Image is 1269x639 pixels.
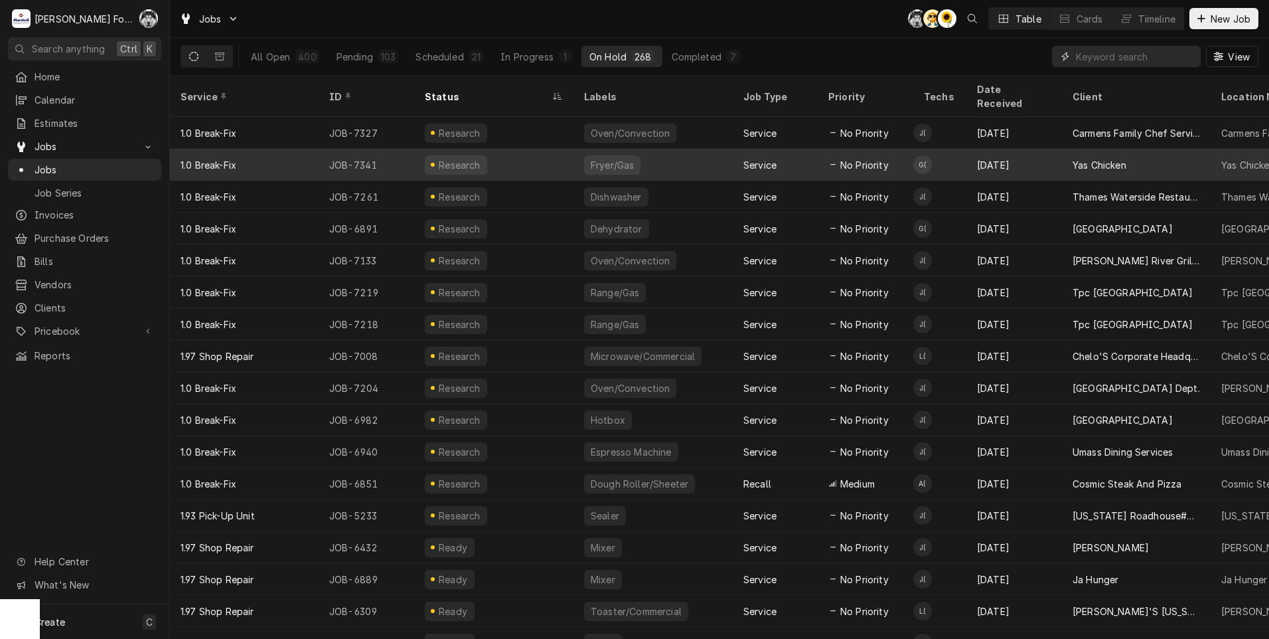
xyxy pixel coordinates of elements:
[966,404,1062,436] div: [DATE]
[437,222,483,236] div: Research
[1073,126,1200,140] div: Carmens Family Chef Service
[437,286,483,300] div: Research
[913,347,932,365] div: L(
[319,149,414,181] div: JOB-7341
[1015,12,1041,26] div: Table
[966,308,1062,340] div: [DATE]
[1225,50,1252,64] span: View
[589,286,640,300] div: Range/Gas
[437,509,483,523] div: Research
[589,477,690,491] div: Dough Roller/Sheeter
[1073,90,1197,104] div: Client
[966,340,1062,372] div: [DATE]
[181,573,254,587] div: 1.97 Shop Repair
[913,602,932,620] div: Luis (54)'s Avatar
[966,117,1062,149] div: [DATE]
[437,254,483,268] div: Research
[561,50,569,64] div: 1
[938,9,956,28] div: Christine Walker (110)'s Avatar
[1073,286,1193,300] div: Tpc [GEOGRAPHIC_DATA]
[8,204,161,226] a: Invoices
[743,286,777,300] div: Service
[966,181,1062,213] div: [DATE]
[181,541,254,555] div: 1.97 Shop Repair
[139,9,158,28] div: Chris Murphy (103)'s Avatar
[437,190,483,204] div: Research
[840,573,889,587] span: No Priority
[589,573,617,587] div: Mixer
[8,89,161,111] a: Calendar
[966,468,1062,500] div: [DATE]
[840,509,889,523] span: No Priority
[35,139,135,153] span: Jobs
[319,244,414,276] div: JOB-7133
[589,158,635,172] div: Fryer/Gas
[35,116,155,130] span: Estimates
[437,445,483,459] div: Research
[181,604,254,618] div: 1.97 Shop Repair
[381,50,396,64] div: 103
[743,318,777,331] div: Service
[1073,477,1182,491] div: Cosmic Steak And Pizza
[743,381,777,395] div: Service
[840,381,889,395] span: No Priority
[35,324,135,338] span: Pricebook
[913,442,932,461] div: J(
[1077,12,1103,26] div: Cards
[913,602,932,620] div: L(
[966,436,1062,468] div: [DATE]
[181,90,305,104] div: Service
[35,163,155,177] span: Jobs
[913,219,932,238] div: Gabe Collazo (127)'s Avatar
[298,50,316,64] div: 400
[181,477,236,491] div: 1.0 Break-Fix
[743,90,807,104] div: Job Type
[437,349,483,363] div: Research
[1073,541,1149,555] div: [PERSON_NAME]
[840,477,875,491] span: Medium
[437,381,483,395] div: Research
[913,187,932,206] div: J(
[589,604,683,618] div: Toaster/Commercial
[938,9,956,28] div: C(
[913,187,932,206] div: James Lunney (128)'s Avatar
[729,50,737,64] div: 7
[181,254,236,268] div: 1.0 Break-Fix
[35,93,155,107] span: Calendar
[329,90,401,104] div: ID
[634,50,651,64] div: 268
[840,254,889,268] span: No Priority
[437,477,483,491] div: Research
[913,347,932,365] div: Luis (54)'s Avatar
[181,222,236,236] div: 1.0 Break-Fix
[415,50,463,64] div: Scheduled
[8,37,161,60] button: Search anythingCtrlK
[743,158,777,172] div: Service
[8,250,161,272] a: Bills
[589,349,696,363] div: Microwave/Commercial
[589,222,644,236] div: Dehydrator
[923,9,942,28] div: Adam Testa's Avatar
[589,126,671,140] div: Oven/Convection
[8,274,161,296] a: Vendors
[319,595,414,627] div: JOB-6309
[319,340,414,372] div: JOB-7008
[840,318,889,331] span: No Priority
[1221,573,1267,587] div: Ja Hunger
[840,286,889,300] span: No Priority
[966,149,1062,181] div: [DATE]
[1073,573,1118,587] div: Ja Hunger
[913,570,932,589] div: Jose DeMelo (37)'s Avatar
[923,9,942,28] div: AT
[1076,46,1194,67] input: Keyword search
[181,158,236,172] div: 1.0 Break-Fix
[908,9,927,28] div: C(
[589,509,621,523] div: Sealer
[743,477,771,491] div: Recall
[251,50,290,64] div: All Open
[913,315,932,333] div: J(
[8,551,161,573] a: Go to Help Center
[589,381,671,395] div: Oven/Convection
[913,124,932,142] div: J(
[1208,12,1253,26] span: New Job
